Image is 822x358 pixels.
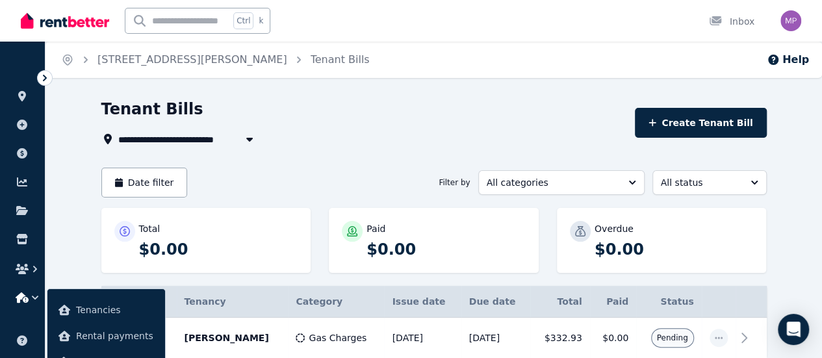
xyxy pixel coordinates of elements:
[657,333,688,343] span: Pending
[259,16,263,26] span: k
[53,323,160,349] a: Rental payments
[590,286,636,318] th: Paid
[101,99,203,120] h1: Tenant Bills
[780,10,801,31] img: Micton PTY LTD
[21,11,109,31] img: RentBetter
[439,177,470,188] span: Filter by
[76,302,155,318] span: Tenancies
[636,286,701,318] th: Status
[233,12,253,29] span: Ctrl
[185,331,281,344] p: [PERSON_NAME]
[595,222,634,235] p: Overdue
[97,53,287,66] a: [STREET_ADDRESS][PERSON_NAME]
[366,222,385,235] p: Paid
[311,53,370,66] a: Tenant Bills
[709,15,754,28] div: Inbox
[139,222,161,235] p: Total
[595,239,754,260] p: $0.00
[53,297,160,323] a: Tenancies
[487,176,618,189] span: All categories
[45,42,385,78] nav: Breadcrumb
[652,170,767,195] button: All status
[661,176,740,189] span: All status
[461,286,531,318] th: Due date
[76,328,155,344] span: Rental payments
[635,108,767,138] button: Create Tenant Bill
[530,286,589,318] th: Total
[366,239,526,260] p: $0.00
[139,239,298,260] p: $0.00
[288,286,384,318] th: Category
[778,314,809,345] div: Open Intercom Messenger
[384,286,461,318] th: Issue date
[309,331,366,344] span: Gas Charges
[101,168,188,198] button: Date filter
[478,170,645,195] button: All categories
[767,52,809,68] button: Help
[177,286,289,318] th: Tenancy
